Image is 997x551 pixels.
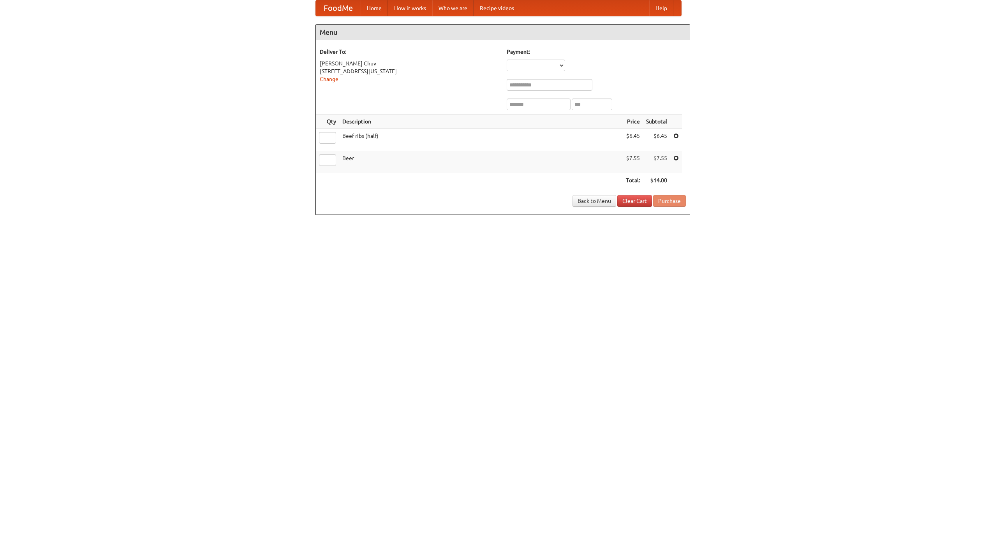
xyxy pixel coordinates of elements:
h5: Deliver To: [320,48,499,56]
th: Total: [623,173,643,188]
a: Who we are [432,0,474,16]
td: $6.45 [623,129,643,151]
td: Beef ribs (half) [339,129,623,151]
a: Clear Cart [617,195,652,207]
th: Description [339,114,623,129]
div: [STREET_ADDRESS][US_STATE] [320,67,499,75]
a: How it works [388,0,432,16]
th: Qty [316,114,339,129]
td: Beer [339,151,623,173]
th: $14.00 [643,173,670,188]
th: Price [623,114,643,129]
a: Recipe videos [474,0,520,16]
a: Change [320,76,338,82]
a: Home [361,0,388,16]
a: Help [649,0,673,16]
h4: Menu [316,25,690,40]
th: Subtotal [643,114,670,129]
div: [PERSON_NAME] Chuv [320,60,499,67]
button: Purchase [653,195,686,207]
a: FoodMe [316,0,361,16]
td: $6.45 [643,129,670,151]
h5: Payment: [507,48,686,56]
td: $7.55 [623,151,643,173]
td: $7.55 [643,151,670,173]
a: Back to Menu [572,195,616,207]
